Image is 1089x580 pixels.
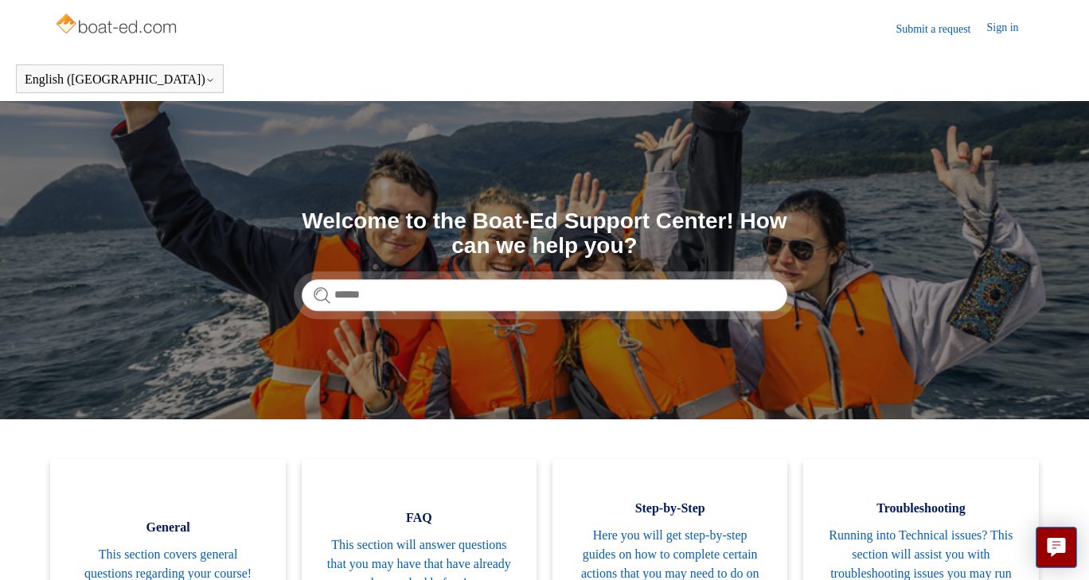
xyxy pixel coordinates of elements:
[827,499,1014,518] span: Troubleshooting
[326,508,513,527] span: FAQ
[74,518,261,537] span: General
[896,21,986,37] a: Submit a request
[54,10,181,41] img: Boat-Ed Help Center home page
[25,72,215,87] button: English ([GEOGRAPHIC_DATA])
[987,19,1035,38] a: Sign in
[1036,527,1077,568] button: Live chat
[576,499,763,518] span: Step-by-Step
[302,279,787,311] input: Search
[302,209,787,259] h1: Welcome to the Boat-Ed Support Center! How can we help you?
